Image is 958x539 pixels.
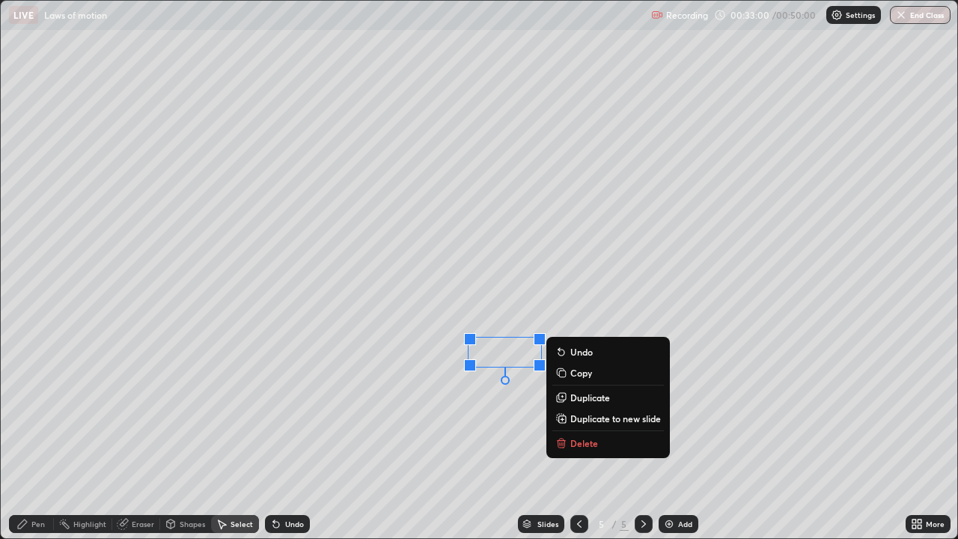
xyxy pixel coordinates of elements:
div: Select [231,520,253,528]
p: LIVE [13,9,34,21]
p: Delete [570,437,598,449]
p: Duplicate [570,392,610,404]
div: Slides [537,520,558,528]
div: Undo [285,520,304,528]
p: Undo [570,346,593,358]
p: Copy [570,367,592,379]
div: Pen [31,520,45,528]
div: 5 [594,520,609,529]
div: 5 [620,517,629,531]
button: Duplicate [552,389,664,406]
img: class-settings-icons [831,9,843,21]
div: Add [678,520,692,528]
div: More [926,520,945,528]
div: Shapes [180,520,205,528]
p: Recording [666,10,708,21]
button: Undo [552,343,664,361]
p: Laws of motion [44,9,107,21]
p: Settings [846,11,875,19]
div: Eraser [132,520,154,528]
p: Duplicate to new slide [570,412,661,424]
button: Copy [552,364,664,382]
button: End Class [890,6,951,24]
div: Highlight [73,520,106,528]
img: add-slide-button [663,518,675,530]
div: / [612,520,617,529]
img: end-class-cross [895,9,907,21]
button: Delete [552,434,664,452]
button: Duplicate to new slide [552,409,664,427]
img: recording.375f2c34.svg [651,9,663,21]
